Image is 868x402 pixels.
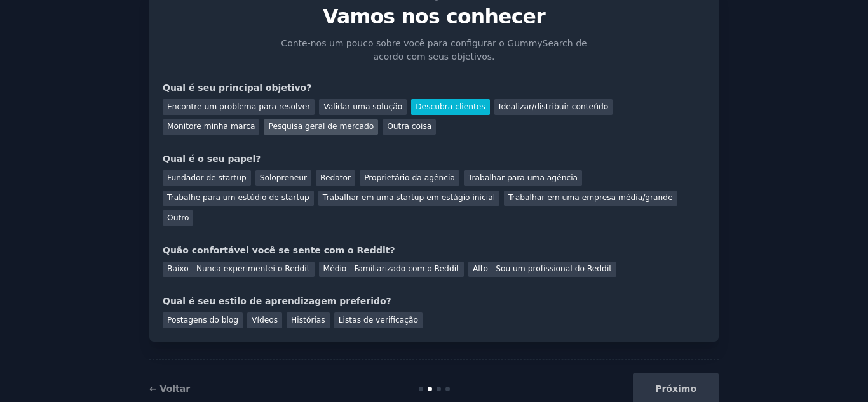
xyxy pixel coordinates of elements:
a: ← Voltar [149,384,190,394]
font: Monitore minha marca [167,122,255,131]
font: Listas de verificação [339,316,418,325]
font: Outra coisa [387,122,431,131]
font: Vídeos [252,316,278,325]
font: Trabalhe para um estúdio de startup [167,193,309,202]
font: Outro [167,213,189,222]
font: Trabalhar em uma empresa média/grande [508,193,673,202]
font: Redator [320,173,351,182]
font: Médio - Familiarizado com o Reddit [323,264,459,273]
font: Solopreneur [260,173,307,182]
font: Vamos nos conhecer [323,5,545,28]
font: Encontre um problema para resolver [167,102,310,111]
font: Fundador de startup [167,173,247,182]
font: Descubra clientes [416,102,485,111]
font: Validar uma solução [323,102,402,111]
font: Baixo - Nunca experimentei o Reddit [167,264,310,273]
font: Trabalhar para uma agência [468,173,578,182]
font: Histórias [291,316,325,325]
font: Proprietário da agência [364,173,455,182]
font: Qual é o seu papel? [163,154,261,164]
font: Quão confortável você se sente com o Reddit? [163,245,395,255]
font: Postagens do blog [167,316,238,325]
font: Idealizar/distribuir conteúdo [499,102,608,111]
font: Pesquisa geral de mercado [268,122,374,131]
font: Trabalhar em uma startup em estágio inicial [323,193,495,202]
font: Conte-nos um pouco sobre você para configurar o GummySearch de acordo com seus objetivos. [281,38,587,62]
font: Alto - Sou um profissional do Reddit [473,264,612,273]
font: Qual é seu estilo de aprendizagem preferido? [163,296,391,306]
font: Qual é seu principal objetivo? [163,83,311,93]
